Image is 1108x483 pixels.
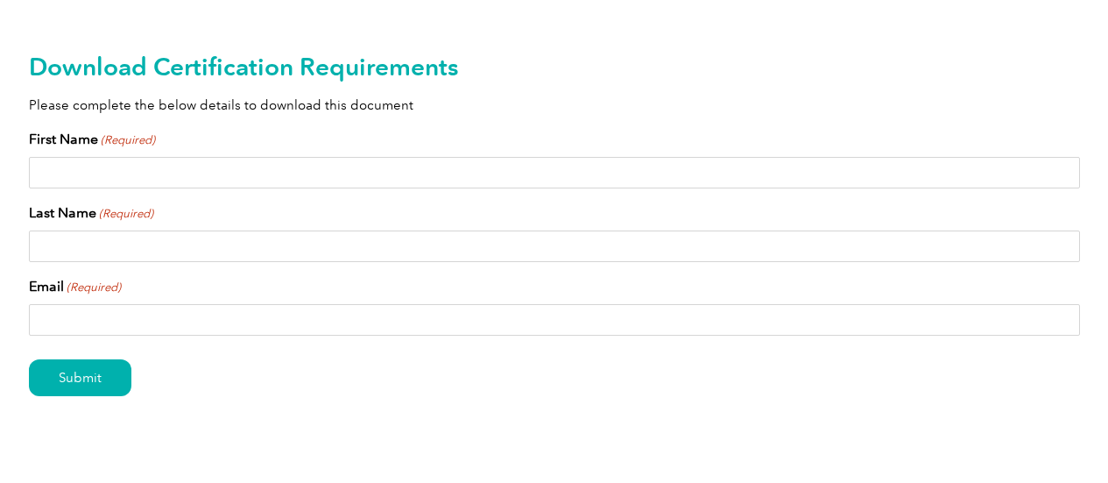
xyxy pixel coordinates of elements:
[29,276,121,297] label: Email
[29,96,1080,115] p: Please complete the below details to download this document
[97,205,153,223] span: (Required)
[29,129,155,150] label: First Name
[29,359,131,396] input: Submit
[29,202,153,224] label: Last Name
[99,131,155,149] span: (Required)
[29,53,1080,81] h2: Download Certification Requirements
[65,279,121,296] span: (Required)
